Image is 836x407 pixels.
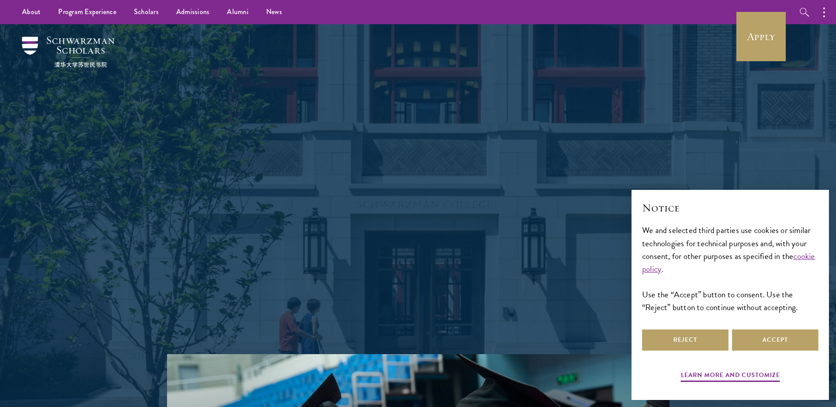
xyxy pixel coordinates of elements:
[642,250,815,275] a: cookie policy
[732,329,818,351] button: Accept
[260,175,577,281] p: Schwarzman Scholars is a prestigious one-year, fully funded master’s program in global affairs at...
[642,200,818,215] h2: Notice
[681,370,780,383] button: Learn more and customize
[22,37,115,67] img: Schwarzman Scholars
[736,12,786,61] a: Apply
[642,224,818,313] div: We and selected third parties use cookies or similar technologies for technical purposes and, wit...
[642,329,728,351] button: Reject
